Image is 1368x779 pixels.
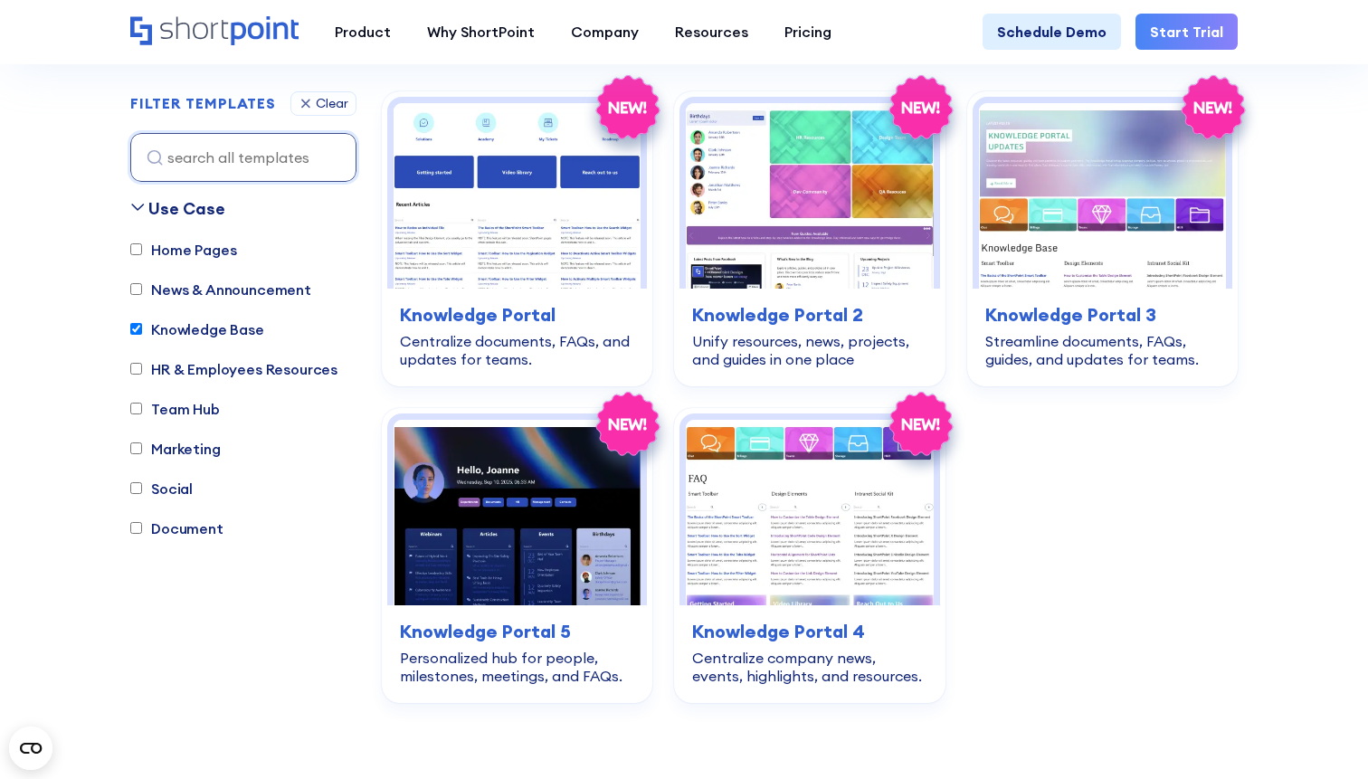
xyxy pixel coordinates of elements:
[130,283,142,295] input: News & Announcement
[130,478,193,499] label: Social
[130,482,142,494] input: Social
[674,91,945,386] a: Knowledge Portal 2 – SharePoint IT knowledge base Template: Unify resources, news, projects, and ...
[317,14,409,50] a: Product
[686,103,933,289] img: Knowledge Portal 2 – SharePoint IT knowledge base Template: Unify resources, news, projects, and ...
[686,420,933,605] img: Knowledge Portal 4 – SharePoint Wiki Template: Centralize company news, events, highlights, and r...
[394,420,641,605] img: Knowledge Portal 5 – SharePoint Profile Page: Personalized hub for people, milestones, meetings, ...
[985,301,1220,328] h3: Knowledge Portal 3
[130,239,236,261] label: Home Pages
[148,196,225,221] div: Use Case
[985,332,1220,368] div: Streamline documents, FAQs, guides, and updates for teams.
[382,91,652,386] a: Knowledge Portal – SharePoint Knowledge Base Template: Centralize documents, FAQs, and updates fo...
[316,97,348,109] div: Clear
[400,618,634,645] h3: Knowledge Portal 5
[130,518,223,539] label: Document
[130,363,142,375] input: HR & Employees Resources
[130,279,311,300] label: News & Announcement
[400,332,634,368] div: Centralize documents, FAQs, and updates for teams.
[130,133,356,182] input: search all templates
[130,442,142,454] input: Marketing
[675,21,748,43] div: Resources
[130,438,221,460] label: Marketing
[9,727,52,770] button: Open CMP widget
[130,323,142,335] input: Knowledge Base
[130,358,337,380] label: HR & Employees Resources
[400,649,634,685] div: Personalized hub for people, milestones, meetings, and FAQs.
[674,408,945,703] a: Knowledge Portal 4 – SharePoint Wiki Template: Centralize company news, events, highlights, and r...
[979,103,1226,289] img: Knowledge Portal 3 – Best SharePoint Template For Knowledge Base: Streamline documents, FAQs, gui...
[766,14,850,50] a: Pricing
[130,403,142,414] input: Team Hub
[1278,692,1368,779] iframe: Chat Widget
[394,103,641,289] img: Knowledge Portal – SharePoint Knowledge Base Template: Centralize documents, FAQs, and updates fo...
[130,16,299,47] a: Home
[409,14,553,50] a: Why ShortPoint
[553,14,657,50] a: Company
[692,649,926,685] div: Centralize company news, events, highlights, and resources.
[130,318,264,340] label: Knowledge Base
[130,398,220,420] label: Team Hub
[427,21,535,43] div: Why ShortPoint
[382,408,652,703] a: Knowledge Portal 5 – SharePoint Profile Page: Personalized hub for people, milestones, meetings, ...
[967,91,1238,386] a: Knowledge Portal 3 – Best SharePoint Template For Knowledge Base: Streamline documents, FAQs, gui...
[692,618,926,645] h3: Knowledge Portal 4
[1135,14,1238,50] a: Start Trial
[1278,692,1368,779] div: Widget de chat
[130,96,276,110] div: FILTER TEMPLATES
[335,21,391,43] div: Product
[692,301,926,328] h3: Knowledge Portal 2
[130,522,142,534] input: Document
[983,14,1121,50] a: Schedule Demo
[784,21,831,43] div: Pricing
[692,332,926,368] div: Unify resources, news, projects, and guides in one place
[400,301,634,328] h3: Knowledge Portal
[130,243,142,255] input: Home Pages
[657,14,766,50] a: Resources
[571,21,639,43] div: Company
